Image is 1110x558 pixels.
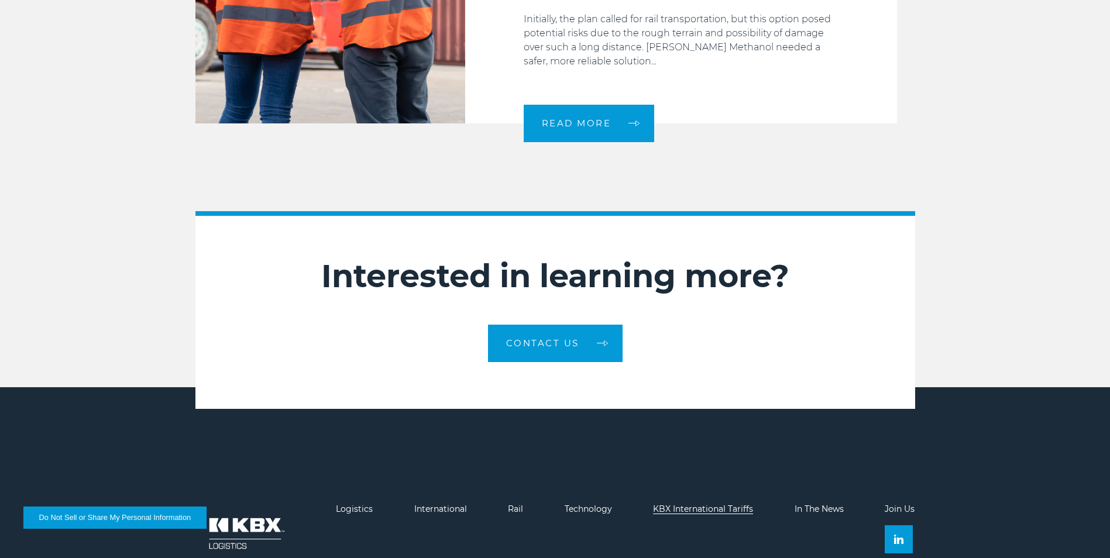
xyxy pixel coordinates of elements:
p: Initially, the plan called for rail transportation, but this option posed potential risks due to ... [524,12,838,68]
a: Technology [565,504,612,514]
a: International [414,504,467,514]
a: In The News [795,504,844,514]
button: Do Not Sell or Share My Personal Information [23,507,207,529]
h2: Interested in learning more? [195,257,915,295]
a: CONTACT US arrow arrow [488,325,623,362]
span: READ MORE [542,119,611,128]
a: Rail [508,504,523,514]
a: Join Us [885,504,915,514]
img: Linkedin [894,535,903,544]
a: Logistics [336,504,373,514]
a: READ MORE arrow arrow [524,105,655,142]
a: KBX International Tariffs [653,504,753,514]
span: CONTACT US [506,339,579,347]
